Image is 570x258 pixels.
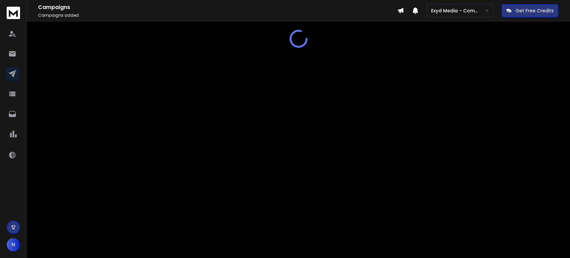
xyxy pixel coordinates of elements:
[502,4,558,17] button: Get Free Credits
[38,13,397,18] p: Campaigns added
[7,238,20,251] button: N
[7,7,20,19] img: logo
[516,7,554,14] p: Get Free Credits
[431,7,485,14] p: Exyd Media - Commercial Cleaning
[38,3,397,11] h1: Campaigns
